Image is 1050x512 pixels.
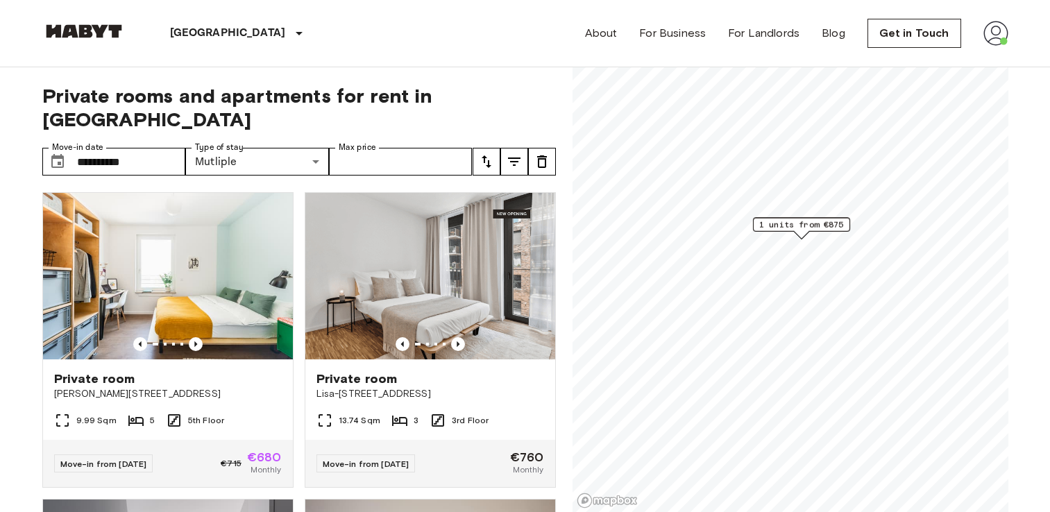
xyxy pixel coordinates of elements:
button: tune [500,148,528,176]
button: tune [473,148,500,176]
span: Move-in from [DATE] [323,459,409,469]
span: Private rooms and apartments for rent in [GEOGRAPHIC_DATA] [42,84,556,131]
button: Previous image [189,337,203,351]
span: Private room [54,370,135,387]
button: Previous image [396,337,409,351]
span: Monthly [513,463,543,476]
div: Map marker [752,218,849,239]
span: €760 [510,451,544,463]
img: avatar [983,21,1008,46]
div: Mutliple [185,148,329,176]
span: Move-in from [DATE] [60,459,147,469]
button: Choose date, selected date is 27 Sep 2025 [44,148,71,176]
span: €715 [221,457,242,470]
span: [PERSON_NAME][STREET_ADDRESS] [54,387,282,401]
p: [GEOGRAPHIC_DATA] [170,25,286,42]
span: Monthly [251,463,281,476]
span: 5th Floor [188,414,224,427]
img: Marketing picture of unit DE-01-08-020-03Q [43,193,293,359]
span: €680 [247,451,282,463]
a: Marketing picture of unit DE-01-489-305-002Previous imagePrevious imagePrivate roomLisa-[STREET_A... [305,192,556,488]
span: 9.99 Sqm [76,414,117,427]
label: Type of stay [195,142,244,153]
label: Move-in date [52,142,103,153]
img: Marketing picture of unit DE-01-489-305-002 [305,193,555,359]
a: Blog [822,25,845,42]
a: About [585,25,618,42]
span: 3 [414,414,418,427]
button: tune [528,148,556,176]
a: For Business [639,25,706,42]
span: 1 units from €875 [759,219,843,231]
button: Previous image [133,337,147,351]
span: 3rd Floor [452,414,489,427]
span: 13.74 Sqm [339,414,380,427]
button: Previous image [451,337,465,351]
span: 5 [150,414,155,427]
a: Mapbox logo [577,493,638,509]
a: Get in Touch [867,19,961,48]
span: Lisa-[STREET_ADDRESS] [316,387,544,401]
a: Marketing picture of unit DE-01-08-020-03QPrevious imagePrevious imagePrivate room[PERSON_NAME][S... [42,192,294,488]
a: For Landlords [728,25,799,42]
img: Habyt [42,24,126,38]
span: Private room [316,370,398,387]
label: Max price [339,142,376,153]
